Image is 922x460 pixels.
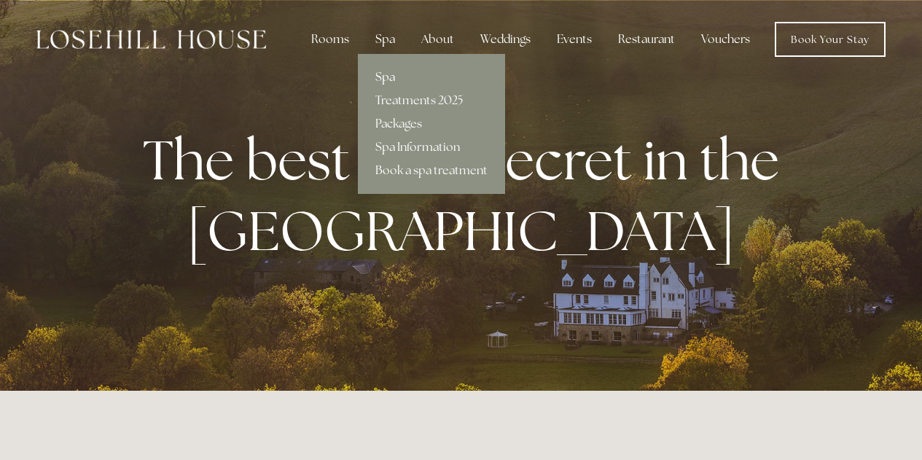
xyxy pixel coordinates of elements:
a: Spa Information [358,136,505,159]
a: Packages [358,112,505,136]
div: Weddings [469,25,542,54]
a: Book Your Stay [775,22,886,57]
strong: The best kept secret in the [GEOGRAPHIC_DATA] [143,124,791,267]
a: Treatments 2025 [358,89,505,112]
a: Spa [358,66,505,89]
a: Vouchers [689,25,762,54]
div: About [410,25,466,54]
div: Spa [364,25,407,54]
div: Rooms [300,25,361,54]
a: Book a spa treatment [358,159,505,182]
div: Events [545,25,603,54]
img: Losehill House [36,30,266,49]
div: Restaurant [606,25,687,54]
